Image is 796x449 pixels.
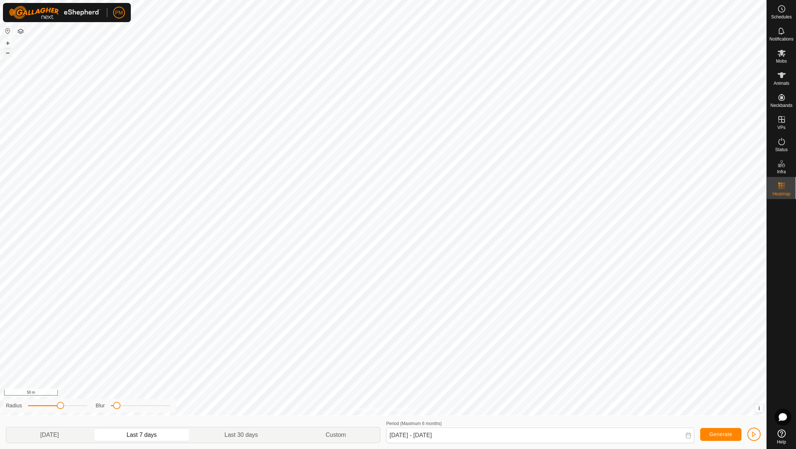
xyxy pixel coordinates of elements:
a: Contact Us [391,406,412,413]
span: PM [115,9,123,17]
span: Neckbands [770,103,792,108]
span: Notifications [769,37,793,41]
button: i [755,404,763,413]
span: i [758,405,760,411]
span: Generate [709,431,732,437]
span: Heatmap [772,192,790,196]
span: VPs [777,125,785,130]
button: Generate [700,428,741,441]
a: Help [767,427,796,447]
span: Custom [326,431,346,439]
span: Infra [777,170,786,174]
button: Reset Map [3,27,12,35]
span: Status [775,147,788,152]
span: [DATE] [40,431,59,439]
label: Period (Maximum 6 months) [386,421,442,426]
button: Map Layers [16,27,25,36]
img: Gallagher Logo [9,6,101,19]
span: Schedules [771,15,792,19]
a: Privacy Policy [354,406,382,413]
span: Last 30 days [224,431,258,439]
span: Last 7 days [126,431,157,439]
button: – [3,48,12,57]
span: Mobs [776,59,787,63]
span: Help [777,440,786,444]
label: Radius [6,402,22,410]
label: Blur [96,402,105,410]
span: Animals [774,81,789,86]
button: + [3,39,12,48]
